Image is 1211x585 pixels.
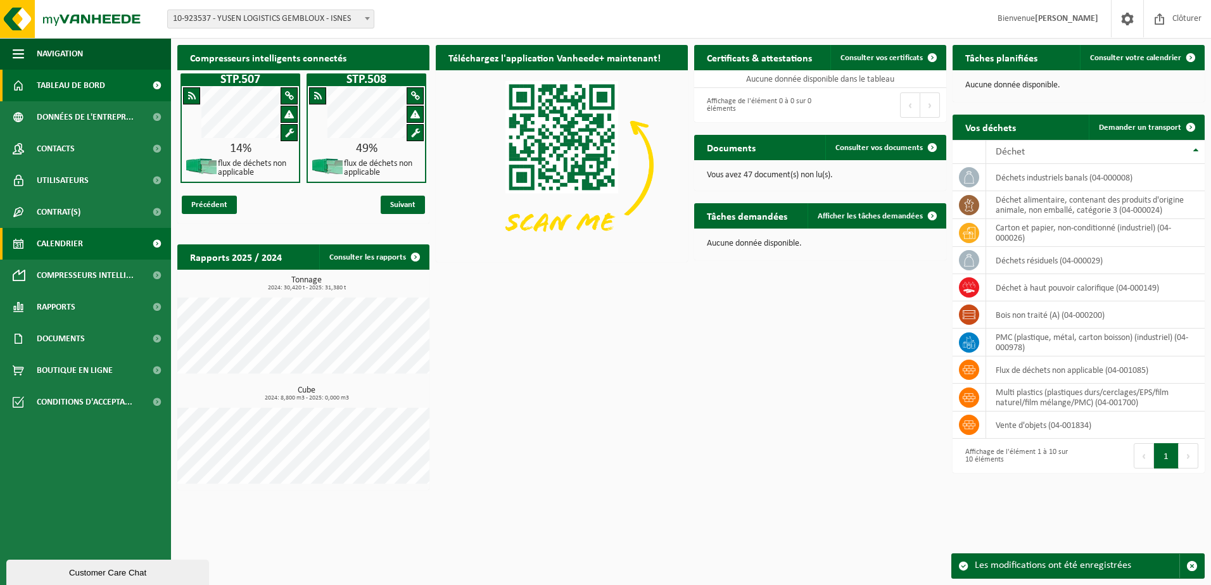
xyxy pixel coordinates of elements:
h2: Vos déchets [953,115,1029,139]
span: 2024: 8,800 m3 - 2025: 0,000 m3 [184,395,429,401]
h3: Cube [184,386,429,401]
h4: flux de déchets non applicable [218,160,295,177]
a: Consulter vos certificats [830,45,945,70]
h3: Tonnage [184,276,429,291]
p: Aucune donnée disponible. [707,239,934,248]
span: Déchet [996,147,1025,157]
h2: Tâches demandées [694,203,800,228]
h2: Rapports 2025 / 2024 [177,244,295,269]
div: 14% [182,142,299,155]
button: Previous [900,92,920,118]
span: Consulter vos certificats [840,54,923,62]
td: déchet alimentaire, contenant des produits d'origine animale, non emballé, catégorie 3 (04-000024) [986,191,1205,219]
span: Tableau de bord [37,70,105,101]
a: Afficher les tâches demandées [808,203,945,229]
a: Consulter vos documents [825,135,945,160]
button: 1 [1154,443,1179,469]
h2: Documents [694,135,768,160]
td: déchet à haut pouvoir calorifique (04-000149) [986,274,1205,301]
div: Les modifications ont été enregistrées [975,554,1179,578]
span: Données de l'entrepr... [37,101,134,133]
button: Previous [1134,443,1154,469]
td: multi plastics (plastiques durs/cerclages/EPS/film naturel/film mélange/PMC) (04-001700) [986,384,1205,412]
span: Afficher les tâches demandées [818,212,923,220]
span: Documents [37,323,85,355]
a: Consulter les rapports [319,244,428,270]
a: Consulter votre calendrier [1080,45,1203,70]
td: carton et papier, non-conditionné (industriel) (04-000026) [986,219,1205,247]
td: déchets résiduels (04-000029) [986,247,1205,274]
td: déchets industriels banals (04-000008) [986,164,1205,191]
h4: flux de déchets non applicable [344,160,421,177]
td: bois non traité (A) (04-000200) [986,301,1205,329]
span: 2024: 30,420 t - 2025: 31,380 t [184,285,429,291]
span: Contrat(s) [37,196,80,228]
td: Aucune donnée disponible dans le tableau [694,70,946,88]
img: HK-XP-30-GN-00 [311,158,343,174]
span: Rapports [37,291,75,323]
span: Suivant [381,196,425,214]
span: Utilisateurs [37,165,89,196]
h2: Certificats & attestations [694,45,825,70]
img: HK-XP-30-GN-00 [185,158,217,174]
td: flux de déchets non applicable (04-001085) [986,356,1205,384]
span: Consulter vos documents [835,144,923,152]
span: 10-923537 - YUSEN LOGISTICS GEMBLOUX - ISNES [167,9,374,28]
span: Compresseurs intelli... [37,260,134,291]
p: Vous avez 47 document(s) non lu(s). [707,171,934,180]
span: Conditions d'accepta... [37,386,132,418]
span: Précédent [182,196,237,214]
span: Navigation [37,38,83,70]
div: Affichage de l'élément 0 à 0 sur 0 éléments [701,91,814,119]
strong: [PERSON_NAME] [1035,14,1098,23]
span: Consulter votre calendrier [1090,54,1181,62]
a: Demander un transport [1089,115,1203,140]
button: Next [920,92,940,118]
iframe: chat widget [6,557,212,585]
span: 10-923537 - YUSEN LOGISTICS GEMBLOUX - ISNES [168,10,374,28]
td: PMC (plastique, métal, carton boisson) (industriel) (04-000978) [986,329,1205,356]
h2: Téléchargez l'application Vanheede+ maintenant! [436,45,673,70]
td: vente d'objets (04-001834) [986,412,1205,439]
h1: STP.508 [310,73,423,86]
span: Boutique en ligne [37,355,113,386]
h1: STP.507 [184,73,297,86]
div: Affichage de l'élément 1 à 10 sur 10 éléments [959,442,1072,470]
div: 49% [308,142,425,155]
span: Contacts [37,133,75,165]
h2: Tâches planifiées [953,45,1050,70]
span: Calendrier [37,228,83,260]
h2: Compresseurs intelligents connectés [177,45,429,70]
span: Demander un transport [1099,123,1181,132]
button: Next [1179,443,1198,469]
img: Download de VHEPlus App [436,70,688,260]
p: Aucune donnée disponible. [965,81,1192,90]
